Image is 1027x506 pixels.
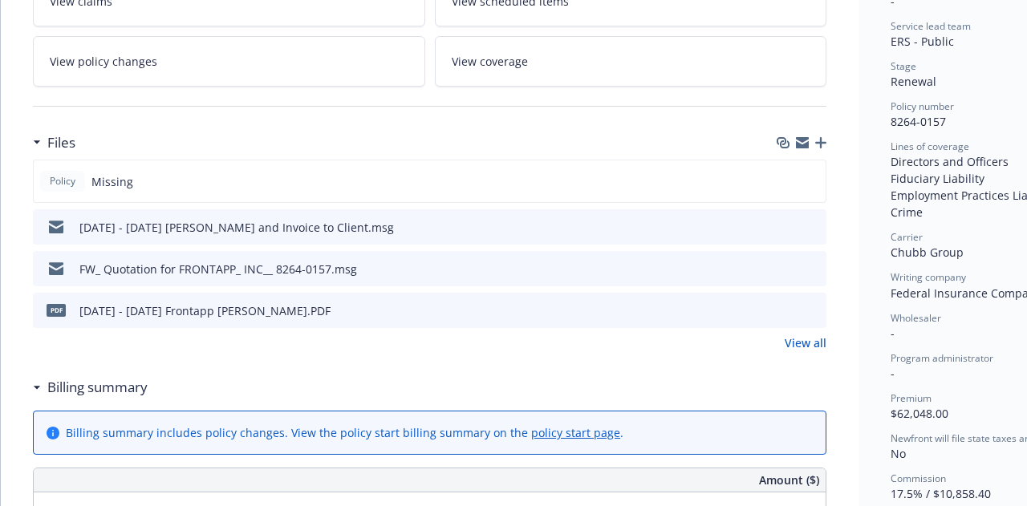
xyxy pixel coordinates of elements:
span: Carrier [891,230,923,244]
span: Stage [891,59,916,73]
a: View coverage [435,36,827,87]
span: Amount ($) [759,472,819,488]
div: [DATE] - [DATE] Frontapp [PERSON_NAME].PDF [79,302,331,319]
a: View policy changes [33,36,425,87]
span: 17.5% / $10,858.40 [891,486,991,501]
span: Program administrator [891,351,993,365]
span: - [891,326,895,341]
a: View all [785,334,826,351]
span: $62,048.00 [891,406,948,421]
span: Renewal [891,74,936,89]
span: View policy changes [50,53,157,70]
div: Billing summary includes policy changes. View the policy start billing summary on the . [66,424,623,441]
button: download file [780,261,793,277]
span: Writing company [891,270,966,284]
button: download file [780,219,793,236]
span: - [891,366,895,381]
span: Missing [91,173,133,190]
h3: Billing summary [47,377,148,398]
span: Lines of coverage [891,140,969,153]
span: Commission [891,472,946,485]
span: Policy [47,174,79,188]
span: ERS - Public [891,34,954,49]
span: PDF [47,304,66,316]
button: preview file [806,261,820,277]
div: Files [33,132,75,153]
span: View coverage [452,53,528,70]
button: download file [780,302,793,319]
div: [DATE] - [DATE] [PERSON_NAME] and Invoice to Client.msg [79,219,394,236]
span: Chubb Group [891,245,964,260]
a: policy start page [531,425,620,440]
span: Wholesaler [891,311,941,325]
span: Premium [891,391,932,405]
div: FW_ Quotation for FRONTAPP_ INC__ 8264-0157.msg [79,261,357,277]
div: Billing summary [33,377,148,398]
h3: Files [47,132,75,153]
span: Service lead team [891,19,971,33]
span: Policy number [891,99,954,113]
span: 8264-0157 [891,114,946,129]
button: preview file [806,219,820,236]
span: No [891,446,906,461]
button: preview file [806,302,820,319]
